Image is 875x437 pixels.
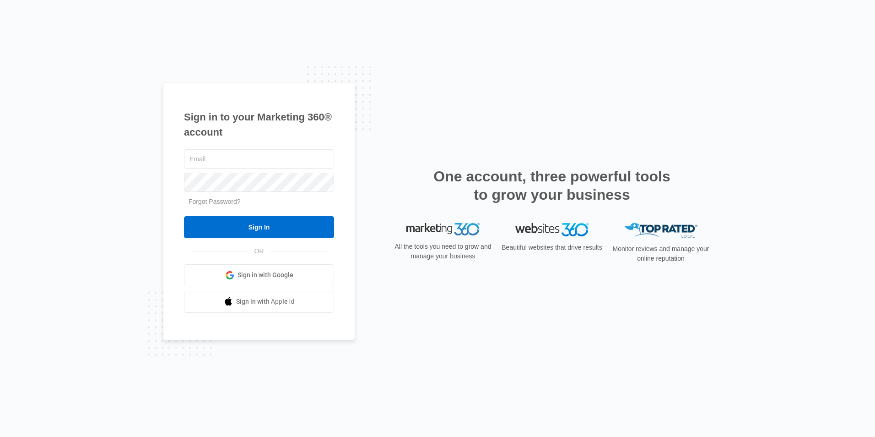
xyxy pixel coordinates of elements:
[184,216,334,238] input: Sign In
[392,242,494,261] p: All the tools you need to grow and manage your business
[184,264,334,286] a: Sign in with Google
[624,223,697,238] img: Top Rated Local
[248,246,270,256] span: OR
[189,198,241,205] a: Forgot Password?
[238,270,293,280] span: Sign in with Google
[184,149,334,169] input: Email
[515,223,589,236] img: Websites 360
[184,291,334,313] a: Sign in with Apple Id
[610,244,712,263] p: Monitor reviews and manage your online reputation
[501,243,603,252] p: Beautiful websites that drive results
[431,167,673,204] h2: One account, three powerful tools to grow your business
[406,223,480,236] img: Marketing 360
[184,109,334,140] h1: Sign in to your Marketing 360® account
[236,297,295,306] span: Sign in with Apple Id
